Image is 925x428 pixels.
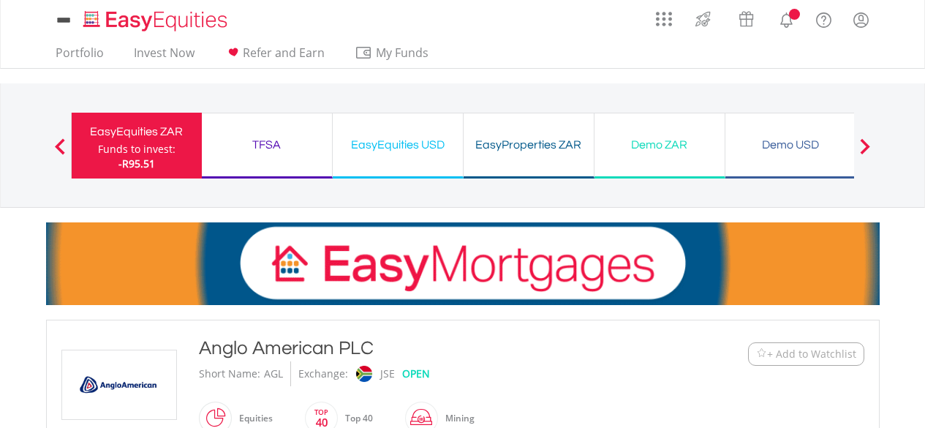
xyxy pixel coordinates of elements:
a: Vouchers [725,4,768,31]
a: Refer and Earn [219,45,331,68]
a: Home page [78,4,233,33]
img: EQU.ZA.AGL.png [64,350,174,419]
span: -R95.51 [118,157,155,170]
img: vouchers-v2.svg [734,7,758,31]
a: Invest Now [128,45,200,68]
div: Exchange: [298,361,348,386]
a: My Profile [842,4,880,36]
div: EasyProperties ZAR [472,135,585,155]
img: grid-menu-icon.svg [656,11,672,27]
img: EasyMortage Promotion Banner [46,222,880,305]
span: + Add to Watchlist [767,347,856,361]
div: EasyEquities ZAR [80,121,193,142]
img: EasyEquities_Logo.png [80,9,233,33]
div: JSE [380,361,395,386]
a: FAQ's and Support [805,4,842,33]
div: TFSA [211,135,323,155]
button: Watchlist + Add to Watchlist [748,342,864,366]
a: Notifications [768,4,805,33]
div: Demo USD [734,135,847,155]
button: Previous [45,146,75,160]
img: thrive-v2.svg [691,7,715,31]
div: Funds to invest: [98,142,175,157]
div: Short Name: [199,361,260,386]
div: OPEN [402,361,430,386]
span: Refer and Earn [243,45,325,61]
div: EasyEquities USD [341,135,454,155]
a: AppsGrid [646,4,682,27]
img: Watchlist [756,348,767,359]
div: AGL [264,361,283,386]
a: Portfolio [50,45,110,68]
div: Anglo American PLC [199,335,658,361]
span: My Funds [355,43,450,62]
img: jse.png [355,366,371,382]
div: Demo ZAR [603,135,716,155]
button: Next [850,146,880,160]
